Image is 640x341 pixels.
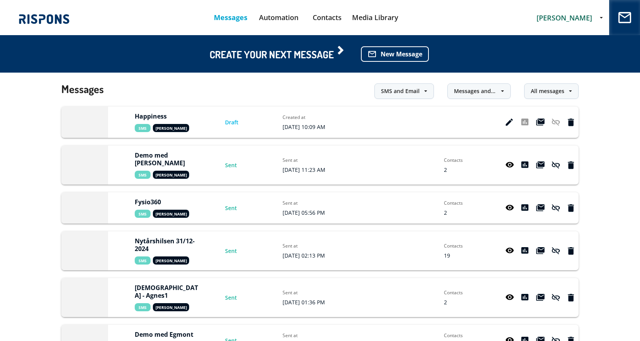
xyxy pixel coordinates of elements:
[531,87,564,95] div: All messages
[568,119,574,126] i: Delete message
[521,247,528,255] i: Message analytics
[153,210,189,218] span: [PERSON_NAME]
[225,204,256,212] div: Sent
[283,243,337,249] div: Sent at
[207,8,255,27] a: Messages
[361,46,429,62] button: mail_outlineNew Message
[153,303,189,311] span: [PERSON_NAME]
[444,166,475,173] div: 2
[135,151,198,167] div: Demo med [PERSON_NAME]
[552,294,560,302] i: Freeze message
[283,299,337,306] div: [DATE] 01:36 PM
[444,332,475,339] div: Contacts
[505,247,514,255] i: Preview
[536,247,545,255] i: Duplicate message
[153,124,189,132] span: [PERSON_NAME]
[135,284,198,299] div: [DEMOGRAPHIC_DATA] - Agnes1
[536,204,545,212] i: Duplicate message
[225,294,256,302] div: Sent
[351,8,400,27] a: Media Library
[506,119,513,126] i: Edit
[283,252,337,259] div: [DATE] 02:13 PM
[552,161,560,169] i: Freeze message
[153,171,189,179] span: [PERSON_NAME]
[283,209,337,216] div: [DATE] 05:56 PM
[444,289,475,296] div: Contacts
[521,204,528,212] i: Message analytics
[135,112,198,120] div: Happiness
[135,210,151,218] span: Sms
[283,157,337,163] div: Sent at
[135,124,151,132] span: Sms
[283,289,337,296] div: Sent at
[135,256,151,265] span: Sms
[552,119,560,126] i: Can not freeze drafts
[505,294,514,302] i: Preview
[521,294,528,302] i: Message analytics
[536,161,545,169] i: Duplicate message
[283,332,337,339] div: Sent at
[521,161,528,169] i: Message analytics
[444,209,475,216] div: 2
[444,299,475,306] div: 2
[255,8,303,27] a: Automation
[536,119,545,126] i: Duplicate message
[537,13,592,22] span: [PERSON_NAME]
[153,256,189,265] span: [PERSON_NAME]
[367,49,377,59] i: mail_outline
[568,247,574,255] i: Delete message
[444,200,475,206] div: Contacts
[505,204,514,212] i: Preview
[303,8,351,27] a: Contacts
[283,200,337,206] div: Sent at
[381,87,420,95] div: SMS and Email
[283,166,337,173] div: [DATE] 11:23 AM
[210,50,345,58] span: CREATE YOUR NEXT MESSAGE
[135,198,198,206] div: Fysio360
[568,294,574,302] i: Delete message
[225,247,256,255] div: Sent
[444,252,475,259] div: 19
[135,331,198,338] div: Demo med Egmont
[521,119,528,126] i: Message analytics
[135,303,151,311] span: Sms
[444,157,475,163] div: Contacts
[61,71,104,107] h1: Messages
[536,294,545,302] i: Duplicate message
[552,204,560,212] i: Freeze message
[283,114,337,120] div: Created at
[283,123,337,131] div: [DATE] 10:09 AM
[135,171,151,179] span: Sms
[454,87,496,95] div: Messages and Automation
[568,161,574,169] i: Delete message
[552,247,560,255] i: Freeze message
[225,119,256,126] div: Draft
[444,243,475,249] div: Contacts
[568,204,574,212] i: Delete message
[505,161,514,169] i: Preview
[135,237,198,253] div: Nytårshilsen 31/12-2024
[225,161,256,169] div: Sent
